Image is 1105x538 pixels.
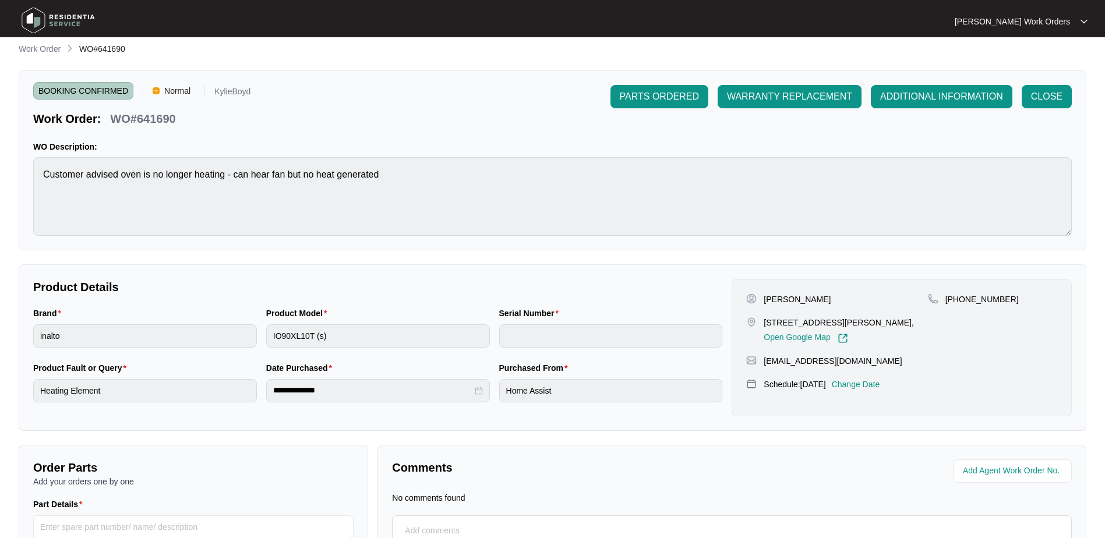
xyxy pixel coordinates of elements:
img: chevron-right [65,44,75,53]
input: Serial Number [499,324,723,348]
p: Product Details [33,279,722,295]
button: ADDITIONAL INFORMATION [871,85,1012,108]
p: KylieBoyd [214,87,250,100]
button: CLOSE [1022,85,1072,108]
img: map-pin [746,317,757,327]
p: Change Date [832,378,880,390]
label: Product Fault or Query [33,362,131,374]
label: Brand [33,307,66,319]
p: Work Order: [33,111,101,127]
p: [STREET_ADDRESS][PERSON_NAME], [764,317,914,328]
input: Brand [33,324,257,348]
p: [PERSON_NAME] Work Orders [955,16,1070,27]
span: CLOSE [1031,90,1062,104]
img: residentia service logo [17,3,99,38]
img: map-pin [746,378,757,389]
p: No comments found [392,492,465,504]
input: Add Agent Work Order No. [963,464,1065,478]
input: Date Purchased [273,384,472,397]
img: Link-External [838,333,848,344]
label: Product Model [266,307,332,319]
p: Order Parts [33,459,354,476]
img: Vercel Logo [153,87,160,94]
label: Date Purchased [266,362,337,374]
button: WARRANTY REPLACEMENT [718,85,862,108]
img: map-pin [928,293,938,304]
a: Open Google Map [764,333,848,344]
input: Product Fault or Query [33,379,257,402]
p: Schedule: [DATE] [764,378,825,390]
p: WO#641690 [110,111,175,127]
textarea: Customer advised oven is no longer heating - can hear fan but no heat generated [33,157,1072,236]
input: Purchased From [499,379,723,402]
p: Comments [392,459,723,476]
p: [EMAIL_ADDRESS][DOMAIN_NAME] [764,355,902,367]
input: Product Model [266,324,490,348]
span: PARTS ORDERED [620,90,699,104]
span: WO#641690 [79,44,125,54]
span: WARRANTY REPLACEMENT [727,90,852,104]
p: [PERSON_NAME] [764,293,831,305]
p: WO Description: [33,141,1072,153]
span: Normal [160,82,195,100]
span: ADDITIONAL INFORMATION [880,90,1003,104]
img: map-pin [746,355,757,366]
img: dropdown arrow [1081,19,1088,24]
button: PARTS ORDERED [610,85,708,108]
img: user-pin [746,293,757,304]
p: Work Order [19,43,61,55]
a: Work Order [16,43,63,56]
label: Serial Number [499,307,563,319]
p: Add your orders one by one [33,476,354,487]
p: [PHONE_NUMBER] [945,293,1019,305]
label: Part Details [33,498,87,510]
label: Purchased From [499,362,573,374]
span: BOOKING CONFIRMED [33,82,133,100]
